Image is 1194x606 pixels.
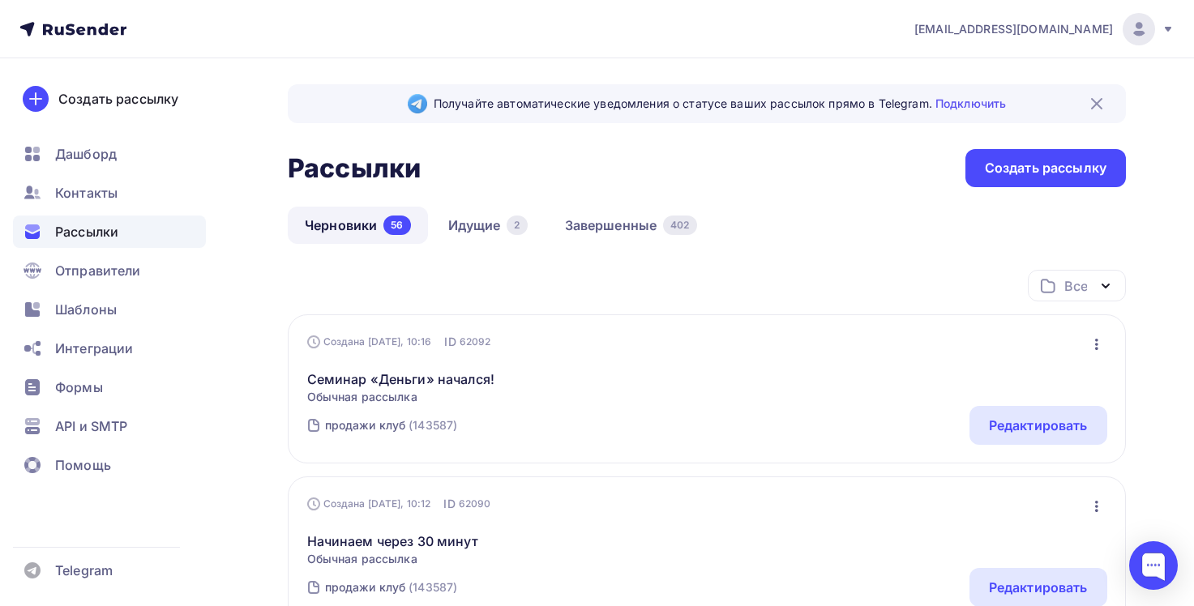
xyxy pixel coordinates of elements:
[55,339,133,358] span: Интеграции
[55,222,118,241] span: Рассылки
[55,300,117,319] span: Шаблоны
[307,369,495,389] a: Семинар «Деньги» начался!
[444,334,456,350] span: ID
[55,261,141,280] span: Отправители
[307,551,478,567] span: Обычная рассылка
[55,378,103,397] span: Формы
[55,416,127,436] span: API и SMTP
[55,183,118,203] span: Контакты
[383,216,410,235] div: 56
[408,94,427,113] img: Telegram
[409,579,457,595] div: (143587)
[935,96,1006,110] a: Подключить
[13,371,206,403] a: Формы
[985,159,1106,177] div: Создать рассылку
[55,144,117,164] span: Дашборд
[914,13,1175,45] a: [EMAIL_ADDRESS][DOMAIN_NAME]
[989,578,1088,597] div: Редактировать
[288,207,428,244] a: Черновики56
[13,216,206,248] a: Рассылки
[58,89,178,109] div: Создать рассылку
[460,334,491,350] span: 62092
[1064,276,1087,296] div: Все
[323,412,460,438] a: продажи клуб (143587)
[431,207,545,244] a: Идущие2
[459,496,491,512] span: 62090
[663,216,696,235] div: 402
[55,561,113,580] span: Telegram
[13,177,206,209] a: Контакты
[307,531,478,551] a: Начинаем через 30 минут
[409,417,457,433] div: (143587)
[323,574,460,600] a: продажи клуб (143587)
[325,417,406,433] div: продажи клуб
[307,497,431,510] div: Создана [DATE], 10:12
[914,21,1113,37] span: [EMAIL_ADDRESS][DOMAIN_NAME]
[507,216,527,235] div: 2
[548,207,714,244] a: Завершенные402
[1028,270,1126,301] button: Все
[307,335,432,348] div: Создана [DATE], 10:16
[13,138,206,170] a: Дашборд
[13,293,206,326] a: Шаблоны
[989,416,1088,435] div: Редактировать
[55,455,111,475] span: Помощь
[288,152,421,185] h2: Рассылки
[443,496,455,512] span: ID
[307,389,495,405] span: Обычная рассылка
[434,96,1006,112] span: Получайте автоматические уведомления о статусе ваших рассылок прямо в Telegram.
[325,579,406,595] div: продажи клуб
[13,254,206,287] a: Отправители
